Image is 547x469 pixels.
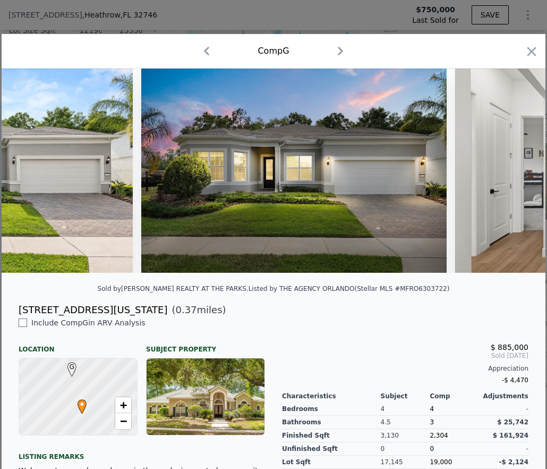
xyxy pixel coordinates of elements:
span: $ 25,742 [497,418,528,426]
div: Bathrooms [282,416,381,429]
div: Sold by [PERSON_NAME] REALTY AT THE PARKS . [98,285,249,292]
span: Include Comp G in ARV Analysis [27,319,150,327]
div: G [65,362,71,368]
div: Finished Sqft [282,429,381,442]
div: 3 [430,416,479,429]
div: Bedrooms [282,403,381,416]
div: 3,130 [381,429,430,442]
span: -$ 2,124 [499,458,528,466]
div: Listed by THE AGENCY ORLANDO (Stellar MLS #MFRO6303722) [249,285,450,292]
span: $ 161,924 [493,432,528,439]
span: 2,304 [430,432,448,439]
span: 0.37 [175,304,196,315]
span: ( miles) [167,303,226,317]
span: − [120,414,127,428]
div: Characteristics [282,392,381,400]
a: Zoom out [115,413,131,429]
span: 19,000 [430,458,452,466]
div: - [479,442,528,456]
span: $ 885,000 [491,343,528,351]
div: Adjustments [479,392,528,400]
img: Property Img [141,69,447,273]
div: 4 [381,403,430,416]
div: Comp [430,392,479,400]
div: Comp G [258,45,289,57]
span: • [75,396,89,412]
div: Listing remarks [19,444,265,461]
div: 0 [381,442,430,456]
span: -$ 4,470 [502,376,528,384]
div: - [479,403,528,416]
div: Lot Sqft [282,456,381,469]
div: Location [19,337,138,354]
div: [STREET_ADDRESS][US_STATE] [19,303,167,317]
span: Sold [DATE] [282,351,528,360]
div: Subject Property [146,337,265,354]
div: 17,145 [381,456,430,469]
span: G [65,362,79,372]
a: Zoom in [115,397,131,413]
div: Appreciation [282,364,528,373]
div: Unfinished Sqft [282,442,381,456]
span: 4 [430,405,434,413]
span: 0 [430,445,434,453]
div: Subject [381,392,430,400]
div: 4.5 [381,416,430,429]
div: • [75,399,81,406]
span: + [120,398,127,412]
